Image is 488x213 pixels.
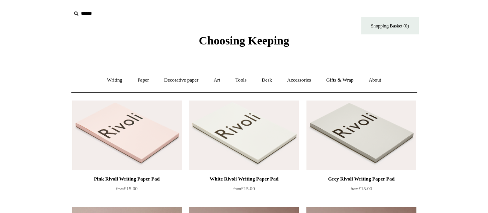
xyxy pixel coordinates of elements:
a: Pink Rivoli Writing Paper Pad Pink Rivoli Writing Paper Pad [72,101,182,170]
a: Choosing Keeping [199,40,289,46]
div: Grey Rivoli Writing Paper Pad [308,174,414,184]
a: Writing [100,70,129,90]
a: White Rivoli Writing Paper Pad White Rivoli Writing Paper Pad [189,101,299,170]
img: Grey Rivoli Writing Paper Pad [306,101,416,170]
a: Shopping Basket (0) [361,17,419,34]
span: from [116,187,124,191]
span: £15.00 [233,186,255,191]
span: from [351,187,358,191]
a: Accessories [280,70,318,90]
a: Grey Rivoli Writing Paper Pad Grey Rivoli Writing Paper Pad [306,101,416,170]
a: Desk [255,70,279,90]
img: White Rivoli Writing Paper Pad [189,101,299,170]
a: Art [207,70,227,90]
a: Decorative paper [157,70,205,90]
a: Grey Rivoli Writing Paper Pad from£15.00 [306,174,416,206]
a: Pink Rivoli Writing Paper Pad from£15.00 [72,174,182,206]
div: Pink Rivoli Writing Paper Pad [74,174,180,184]
span: from [233,187,241,191]
span: Choosing Keeping [199,34,289,47]
a: Tools [228,70,253,90]
a: White Rivoli Writing Paper Pad from£15.00 [189,174,299,206]
a: Gifts & Wrap [319,70,360,90]
a: Paper [130,70,156,90]
span: £15.00 [351,186,372,191]
a: About [361,70,388,90]
span: £15.00 [116,186,138,191]
div: White Rivoli Writing Paper Pad [191,174,297,184]
img: Pink Rivoli Writing Paper Pad [72,101,182,170]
